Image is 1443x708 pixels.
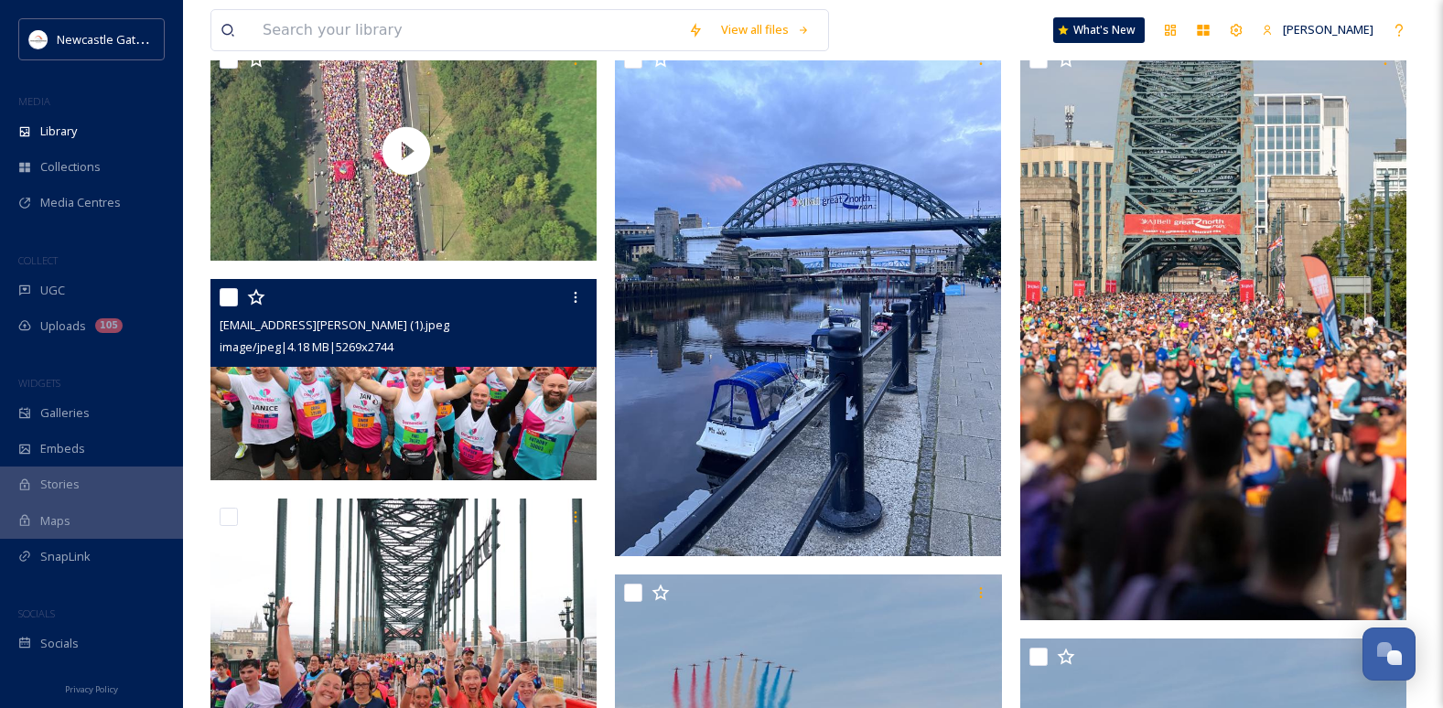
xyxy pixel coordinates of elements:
a: Privacy Policy [65,677,118,699]
span: Maps [40,512,70,530]
span: WIDGETS [18,376,60,390]
img: ext_1734535141.696722_tom.bulmer@thegreatruncompany.com-10092023_111947.jpg [1020,41,1406,620]
img: ext_1734535141.784069_tom.bulmer@thegreatruncompany.com-G71A6734 (1).jpeg [210,279,597,480]
span: image/jpeg | 4.18 MB | 5269 x 2744 [220,338,393,355]
span: Socials [40,635,79,652]
span: Library [40,123,77,140]
span: MEDIA [18,94,50,108]
button: Open Chat [1362,628,1416,681]
div: 105 [95,318,123,333]
span: Uploads [40,317,86,335]
a: [PERSON_NAME] [1253,12,1383,48]
span: SOCIALS [18,606,55,620]
span: Media Centres [40,194,121,211]
img: thumbnail [210,41,601,261]
span: Embeds [40,440,85,457]
input: Search your library [253,10,679,50]
span: UGC [40,282,65,299]
span: Stories [40,476,80,493]
a: View all files [712,12,819,48]
a: What's New [1053,17,1145,43]
span: [PERSON_NAME] [1283,21,1373,38]
span: Privacy Policy [65,683,118,695]
span: Newcastle Gateshead Initiative [57,30,225,48]
span: SnapLink [40,548,91,565]
span: [EMAIL_ADDRESS][PERSON_NAME] (1).jpeg [220,316,449,333]
span: Collections [40,158,101,176]
span: COLLECT [18,253,58,267]
img: ext_1739801460.815401_kelly.gleadow@ngi.org.uk-IMG_6165.jpeg [615,41,1001,555]
span: Galleries [40,404,90,422]
img: DqD9wEUd_400x400.jpg [29,30,48,48]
